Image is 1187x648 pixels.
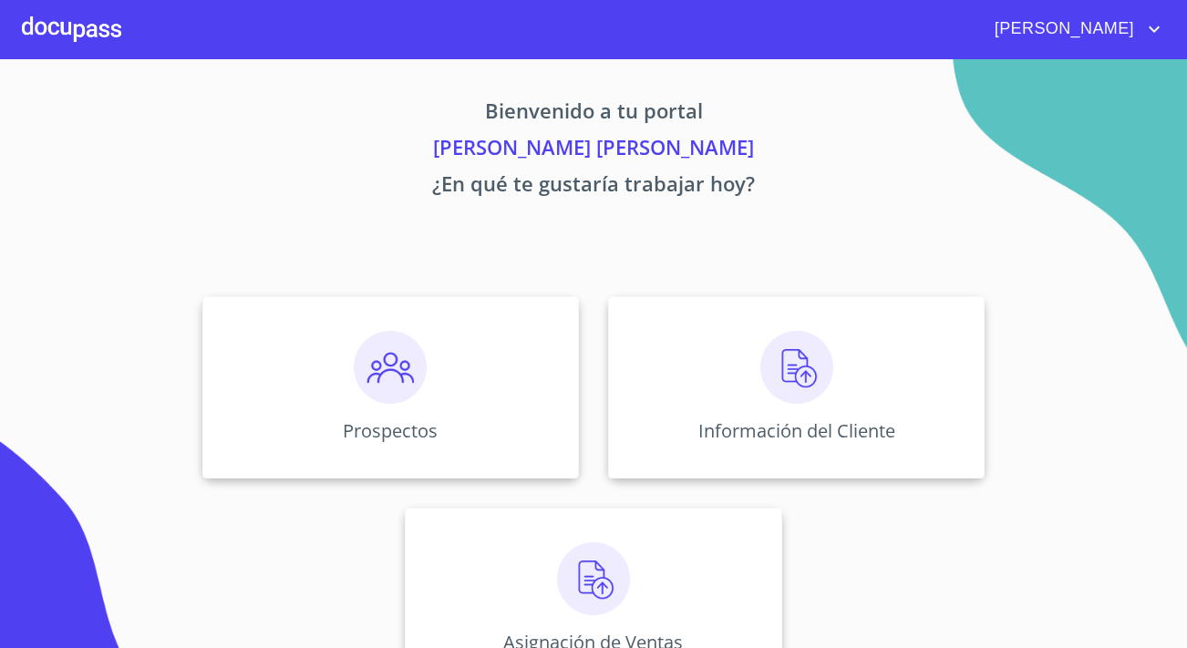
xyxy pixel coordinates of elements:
[698,418,895,443] p: Información del Cliente
[981,15,1143,44] span: [PERSON_NAME]
[32,169,1155,205] p: ¿En qué te gustaría trabajar hoy?
[32,96,1155,132] p: Bienvenido a tu portal
[343,418,438,443] p: Prospectos
[981,15,1165,44] button: account of current user
[354,331,427,404] img: prospectos.png
[557,542,630,615] img: carga.png
[32,132,1155,169] p: [PERSON_NAME] [PERSON_NAME]
[760,331,833,404] img: carga.png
